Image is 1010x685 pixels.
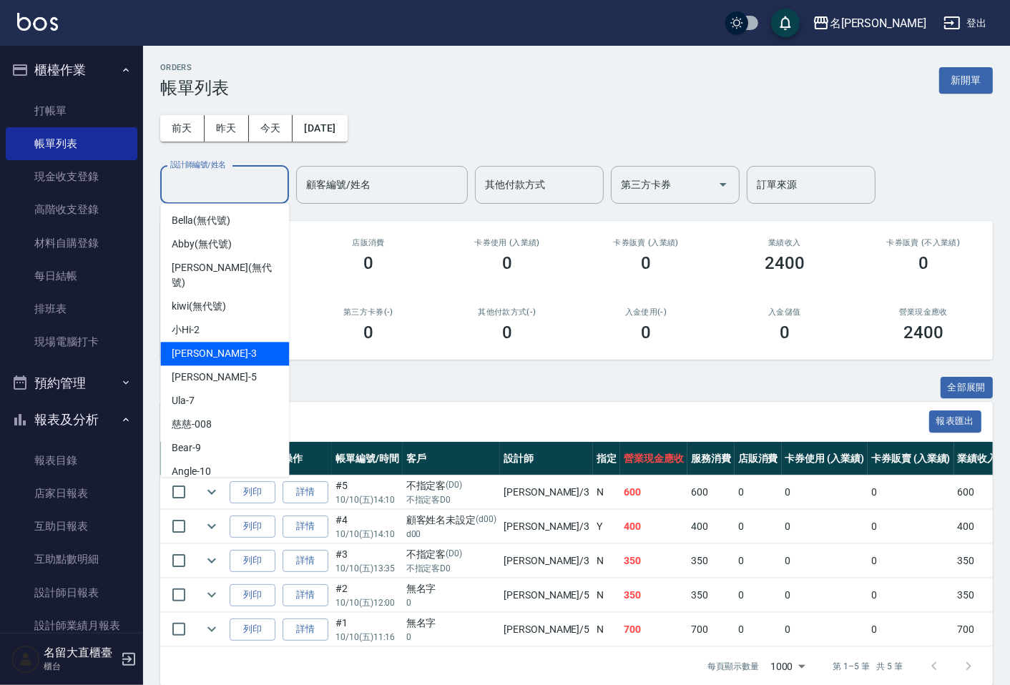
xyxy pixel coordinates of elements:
h3: 2400 [765,253,805,273]
button: expand row [201,516,222,537]
td: 350 [620,544,687,578]
th: 業績收入 [954,442,1001,475]
a: 設計師日報表 [6,576,137,609]
a: 報表匯出 [929,414,982,428]
td: 0 [868,510,954,543]
td: [PERSON_NAME] /3 [500,544,593,578]
h2: 第三方卡券(-) [316,307,421,317]
button: Open [712,173,735,196]
th: 指定 [593,442,620,475]
th: 卡券販賣 (入業績) [868,442,954,475]
button: [DATE] [293,115,347,142]
p: (D0) [446,547,462,562]
div: 顧客姓名未設定 [406,513,496,528]
a: 現金收支登錄 [6,160,137,193]
td: [PERSON_NAME] /3 [500,475,593,509]
div: 名[PERSON_NAME] [830,14,926,32]
td: 0 [782,578,868,612]
td: #3 [332,544,403,578]
button: 列印 [230,481,275,503]
h2: 業績收入 [732,238,837,247]
td: N [593,544,620,578]
td: 0 [868,475,954,509]
button: 報表匯出 [929,410,982,433]
th: 卡券使用 (入業績) [782,442,868,475]
span: 小Hi -2 [172,322,200,337]
a: 互助點數明細 [6,543,137,576]
span: 慈慈 -008 [172,417,212,432]
button: 名[PERSON_NAME] [807,9,932,38]
a: 現場電腦打卡 [6,325,137,358]
td: 0 [868,613,954,646]
button: 登出 [938,10,993,36]
img: Person [11,645,40,674]
span: [PERSON_NAME] -3 [172,346,256,361]
td: 0 [782,613,868,646]
p: 10/10 (五) 14:10 [335,528,399,541]
button: 櫃檯作業 [6,51,137,89]
span: Ula -7 [172,393,195,408]
h2: 卡券使用 (入業績) [455,238,559,247]
button: 列印 [230,550,275,572]
span: Bella (無代號) [172,213,230,228]
div: 不指定客 [406,478,496,493]
td: N [593,475,620,509]
p: 每頁顯示數量 [707,660,759,673]
a: 排班表 [6,292,137,325]
h3: 0 [780,322,790,342]
td: 700 [954,613,1001,646]
span: 訂單列表 [177,415,929,429]
a: 店家日報表 [6,477,137,510]
h3: 0 [641,322,651,342]
td: 600 [954,475,1001,509]
p: d00 [406,528,496,541]
a: 帳單列表 [6,127,137,160]
h2: 入金使用(-) [594,307,698,317]
button: expand row [201,584,222,606]
p: 10/10 (五) 14:10 [335,493,399,506]
th: 營業現金應收 [620,442,687,475]
td: 0 [782,544,868,578]
td: 0 [782,475,868,509]
td: 0 [735,544,782,578]
div: 無名字 [406,616,496,631]
td: 350 [687,544,735,578]
th: 服務消費 [687,442,735,475]
th: 操作 [279,442,332,475]
a: 報表目錄 [6,444,137,477]
th: 設計師 [500,442,593,475]
a: 詳情 [283,481,328,503]
td: #4 [332,510,403,543]
td: 0 [868,578,954,612]
h2: 卡券販賣 (入業績) [594,238,698,247]
th: 客戶 [403,442,500,475]
h2: 卡券販賣 (不入業績) [871,238,976,247]
p: 櫃台 [44,660,117,673]
p: (D0) [446,478,462,493]
td: N [593,613,620,646]
button: 列印 [230,619,275,641]
img: Logo [17,13,58,31]
p: 不指定客D0 [406,562,496,575]
div: 不指定客 [406,547,496,562]
button: save [771,9,800,37]
td: #5 [332,475,403,509]
a: 互助日報表 [6,510,137,543]
a: 新開單 [939,73,993,87]
h2: 店販消費 [316,238,421,247]
h3: 帳單列表 [160,78,229,98]
th: 店販消費 [735,442,782,475]
td: 0 [735,613,782,646]
td: 700 [687,613,735,646]
p: 10/10 (五) 13:35 [335,562,399,575]
td: 350 [954,578,1001,612]
td: 0 [735,578,782,612]
h3: 0 [918,253,928,273]
td: [PERSON_NAME] /3 [500,510,593,543]
h3: 0 [363,322,373,342]
p: 第 1–5 筆 共 5 筆 [833,660,903,673]
a: 每日結帳 [6,260,137,292]
h2: 營業現金應收 [871,307,976,317]
td: 0 [868,544,954,578]
button: 昨天 [205,115,249,142]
